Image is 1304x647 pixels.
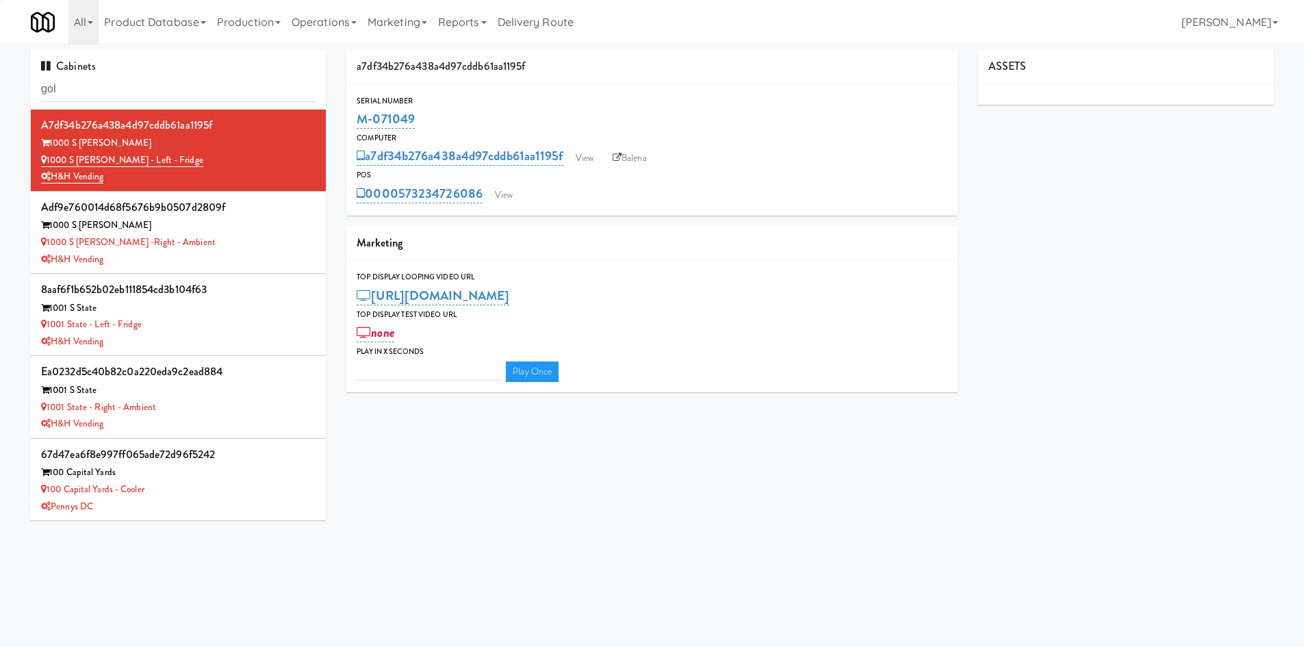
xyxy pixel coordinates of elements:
a: View [569,148,600,168]
a: H&H Vending [41,335,103,348]
div: Play in X seconds [357,345,947,359]
a: Balena [606,148,654,168]
a: 100 Capital Yards - Cooler [41,483,144,496]
span: Marketing [357,235,402,251]
div: a7df34b276a438a4d97cddb61aa1195f [346,49,958,84]
a: View [488,185,520,205]
a: a7df34b276a438a4d97cddb61aa1195f [357,147,563,166]
input: Search cabinets [41,77,316,102]
div: Top Display Looping Video Url [357,270,947,284]
div: 8aaf6f1b652b02eb111854cd3b104f63 [41,279,316,300]
div: Top Display Test Video Url [357,308,947,322]
a: H&H Vending [41,170,103,183]
a: Play Once [506,361,559,382]
a: none [357,323,394,342]
div: adf9e760014d68f5676b9b0507d2809f [41,197,316,218]
a: 1000 S [PERSON_NAME] -Right - Ambient [41,236,216,249]
a: 1001 State - Right - Ambient [41,401,156,414]
span: Cabinets [41,58,96,74]
a: 0000573234726086 [357,184,483,203]
a: H&H Vending [41,417,103,430]
div: 100 Capital Yards [41,464,316,481]
img: Micromart [31,10,55,34]
a: 1001 State - Left - Fridge [41,318,142,331]
li: a7df34b276a438a4d97cddb61aa1195f1000 S [PERSON_NAME] 1000 S [PERSON_NAME] - Left - FridgeH&H Vending [31,110,326,192]
span: ASSETS [988,58,1027,74]
div: 1000 S [PERSON_NAME] [41,217,316,234]
a: [URL][DOMAIN_NAME] [357,286,509,305]
a: Pennys DC [41,500,93,513]
li: adf9e760014d68f5676b9b0507d2809f1000 S [PERSON_NAME] 1000 S [PERSON_NAME] -Right - AmbientH&H Ven... [31,192,326,274]
li: 8aaf6f1b652b02eb111854cd3b104f631001 S State 1001 State - Left - FridgeH&H Vending [31,274,326,356]
div: 1000 S [PERSON_NAME] [41,135,316,152]
div: ea0232d5c40b82c0a220eda9c2ead884 [41,361,316,382]
div: 1001 S State [41,382,316,399]
div: 67d47ea6f8e997ff065ade72d96f5242 [41,444,316,465]
div: a7df34b276a438a4d97cddb61aa1195f [41,115,316,136]
a: H&H Vending [41,253,103,266]
li: 67d47ea6f8e997ff065ade72d96f5242100 Capital Yards 100 Capital Yards - CoolerPennys DC [31,439,326,521]
li: ea0232d5c40b82c0a220eda9c2ead8841001 S State 1001 State - Right - AmbientH&H Vending [31,356,326,438]
div: POS [357,168,947,182]
div: 1001 S State [41,300,316,317]
a: M-071049 [357,110,415,129]
a: 1000 S [PERSON_NAME] - Left - Fridge [41,153,203,167]
div: Computer [357,131,947,145]
div: Serial Number [357,94,947,108]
